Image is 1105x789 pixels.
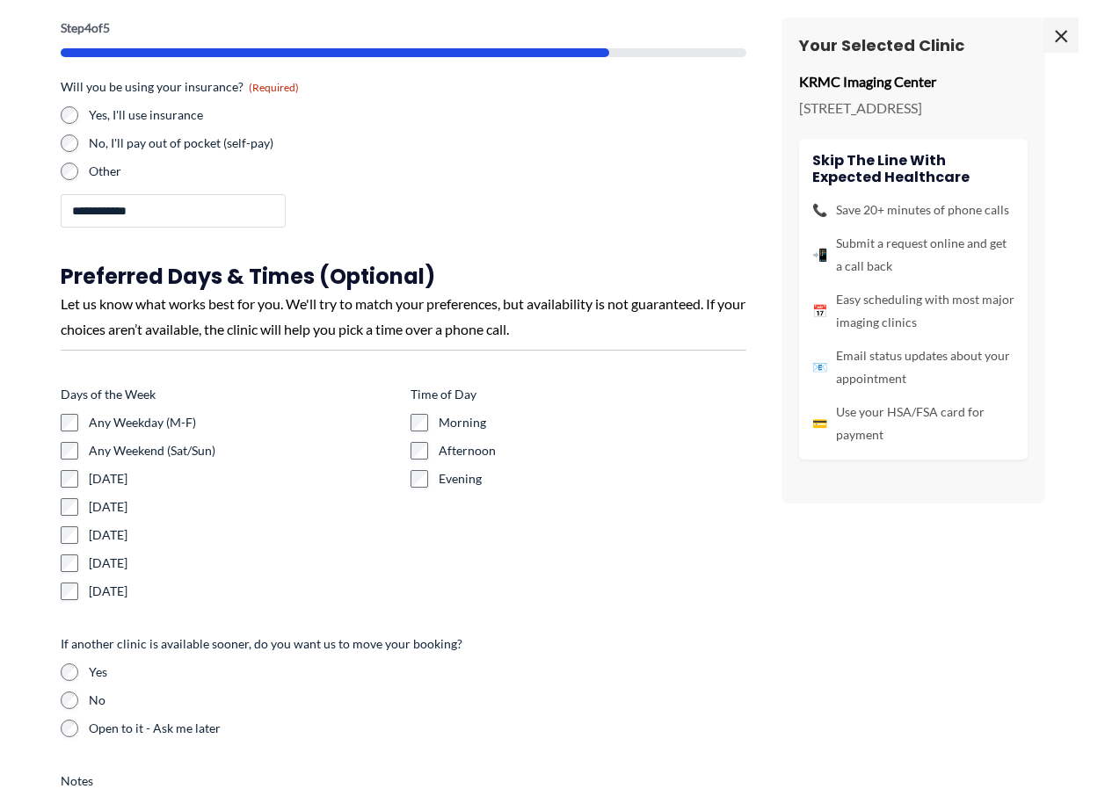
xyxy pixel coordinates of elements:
input: Other Choice, please specify [61,194,286,228]
div: Let us know what works best for you. We'll try to match your preferences, but availability is not... [61,291,746,343]
label: Yes [89,663,746,681]
span: 📧 [812,356,827,379]
label: Yes, I'll use insurance [89,106,396,124]
label: Any Weekday (M-F) [89,414,396,431]
label: No, I'll pay out of pocket (self-pay) [89,134,396,152]
span: 💳 [812,412,827,435]
legend: Days of the Week [61,386,156,403]
p: Step of [61,22,746,34]
label: Other [89,163,396,180]
span: × [1043,18,1079,53]
label: [DATE] [89,470,396,488]
span: 4 [84,20,91,35]
span: 📲 [812,243,827,266]
li: Use your HSA/FSA card for payment [812,401,1014,446]
li: Submit a request online and get a call back [812,232,1014,278]
span: 📞 [812,199,827,221]
span: 📅 [812,300,827,322]
li: Email status updates about your appointment [812,344,1014,390]
label: No [89,691,746,709]
label: Any Weekend (Sat/Sun) [89,442,396,460]
h3: Your Selected Clinic [799,35,1028,55]
li: Easy scheduling with most major imaging clinics [812,288,1014,334]
span: (Required) [249,81,299,94]
h4: Skip the line with Expected Healthcare [812,152,1014,185]
label: [DATE] [89,583,396,600]
legend: If another clinic is available sooner, do you want us to move your booking? [61,635,462,653]
legend: Time of Day [411,386,476,403]
label: [DATE] [89,498,396,516]
label: [DATE] [89,526,396,544]
label: Morning [439,414,746,431]
li: Save 20+ minutes of phone calls [812,199,1014,221]
label: Afternoon [439,442,746,460]
label: Evening [439,470,746,488]
p: [STREET_ADDRESS] [799,95,1028,121]
label: Open to it - Ask me later [89,720,746,737]
span: 5 [103,20,110,35]
legend: Will you be using your insurance? [61,78,299,96]
label: [DATE] [89,554,396,572]
h3: Preferred Days & Times (Optional) [61,263,746,290]
p: KRMC Imaging Center [799,69,1028,95]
